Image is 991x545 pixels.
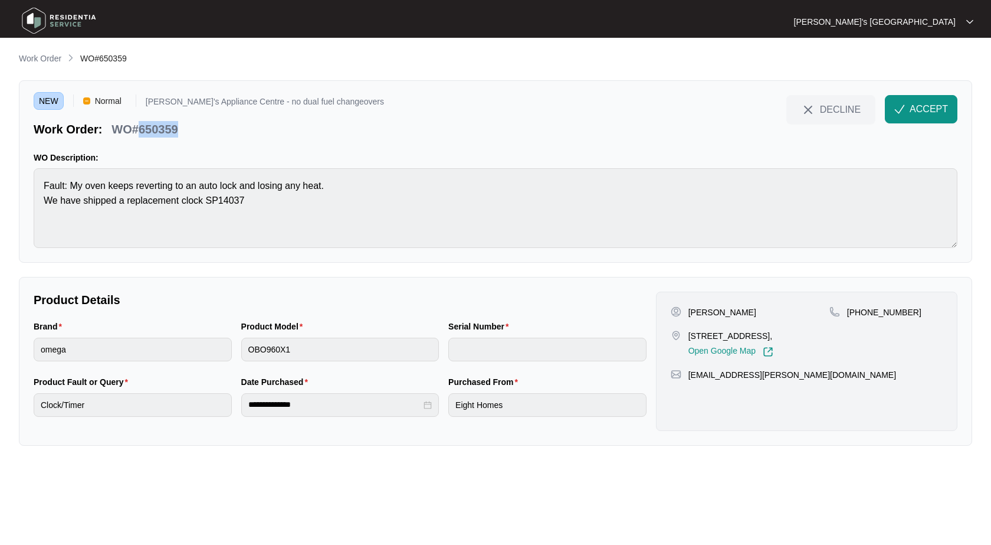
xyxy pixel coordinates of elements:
img: residentia service logo [18,3,100,38]
input: Product Model [241,338,439,361]
label: Serial Number [448,321,513,332]
input: Brand [34,338,232,361]
p: [EMAIL_ADDRESS][PERSON_NAME][DOMAIN_NAME] [688,369,896,381]
textarea: Fault: My oven keeps reverting to an auto lock and losing any heat. We have shipped a replacement... [34,168,957,248]
span: DECLINE [820,103,861,116]
label: Product Fault or Query [34,376,133,388]
label: Purchased From [448,376,523,388]
span: WO#650359 [80,54,127,63]
label: Product Model [241,321,308,332]
button: close-IconDECLINE [786,95,875,123]
p: Work Order: [34,121,102,138]
span: Normal [90,92,126,110]
img: dropdown arrow [966,19,973,25]
img: check-Icon [894,104,905,115]
img: Link-External [763,347,773,357]
img: user-pin [671,306,681,317]
input: Product Fault or Query [34,393,232,417]
input: Serial Number [448,338,647,361]
label: Date Purchased [241,376,313,388]
img: map-pin [671,369,681,380]
img: Vercel Logo [83,97,90,105]
button: check-IconACCEPT [885,95,957,123]
span: ACCEPT [910,102,948,116]
input: Purchased From [448,393,647,417]
input: Date Purchased [248,399,422,411]
p: [PERSON_NAME]'s Appliance Centre - no dual fuel changeovers [146,97,384,110]
p: [PERSON_NAME]'s [GEOGRAPHIC_DATA] [794,16,956,28]
a: Open Google Map [688,347,773,357]
img: chevron-right [66,53,76,63]
p: [STREET_ADDRESS], [688,330,773,342]
img: map-pin [829,306,840,317]
p: Work Order [19,53,61,64]
p: [PERSON_NAME] [688,306,756,318]
a: Work Order [17,53,64,66]
p: [PHONE_NUMBER] [847,306,921,318]
p: WO#650359 [111,121,178,138]
p: WO Description: [34,152,957,164]
p: Product Details [34,292,647,308]
img: close-Icon [801,103,815,117]
img: map-pin [671,330,681,341]
span: NEW [34,92,64,110]
label: Brand [34,321,67,332]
